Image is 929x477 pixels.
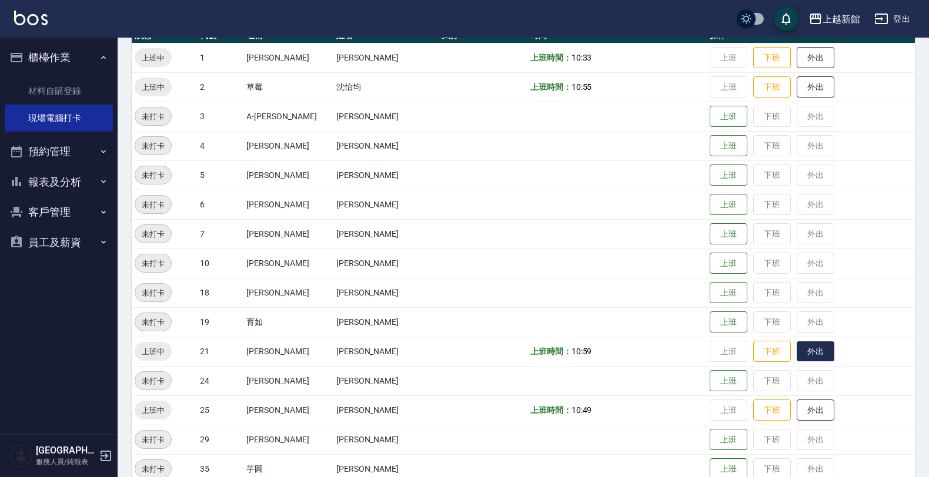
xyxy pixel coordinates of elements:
td: 18 [197,278,243,307]
b: 上班時間： [530,347,572,356]
td: 育如 [243,307,333,337]
h5: [GEOGRAPHIC_DATA] [36,445,96,456]
td: 3 [197,102,243,131]
button: 外出 [797,399,834,421]
td: [PERSON_NAME] [333,425,438,454]
button: 上班 [710,429,747,451]
td: [PERSON_NAME] [243,190,333,219]
button: 櫃檯作業 [5,42,113,73]
span: 未打卡 [135,257,171,270]
td: [PERSON_NAME] [333,366,438,395]
td: [PERSON_NAME] [333,278,438,307]
button: 上班 [710,223,747,245]
td: 2 [197,72,243,102]
button: 上班 [710,164,747,186]
td: 6 [197,190,243,219]
td: [PERSON_NAME] [243,131,333,160]
td: 草莓 [243,72,333,102]
button: 上班 [710,194,747,216]
td: 1 [197,43,243,72]
td: 21 [197,337,243,366]
span: 未打卡 [135,375,171,387]
td: [PERSON_NAME] [333,190,438,219]
td: 7 [197,219,243,248]
td: [PERSON_NAME] [243,395,333,425]
td: [PERSON_NAME] [333,395,438,425]
td: 24 [197,366,243,395]
span: 上班中 [135,81,172,93]
button: 預約管理 [5,136,113,167]
td: [PERSON_NAME] [333,131,438,160]
p: 服務人員/純報表 [36,456,96,467]
a: 現場電腦打卡 [5,105,113,132]
td: [PERSON_NAME] [333,307,438,337]
td: [PERSON_NAME] [333,102,438,131]
td: [PERSON_NAME] [243,278,333,307]
button: 報表及分析 [5,167,113,197]
div: 上越新館 [823,12,860,26]
img: Person [9,444,33,468]
td: [PERSON_NAME] [243,425,333,454]
button: 外出 [797,76,834,98]
button: 外出 [797,47,834,69]
span: 未打卡 [135,434,171,446]
button: 員工及薪資 [5,227,113,258]
button: 上班 [710,370,747,392]
span: 未打卡 [135,228,171,240]
button: save [774,7,798,31]
img: Logo [14,11,48,25]
span: 10:55 [572,82,592,92]
button: 上班 [710,282,747,304]
button: 外出 [797,341,834,362]
button: 上越新館 [804,7,865,31]
b: 上班時間： [530,82,572,92]
b: 上班時間： [530,405,572,415]
td: [PERSON_NAME] [243,219,333,248]
button: 下班 [753,399,791,421]
span: 未打卡 [135,110,171,123]
td: [PERSON_NAME] [333,219,438,248]
td: [PERSON_NAME] [243,160,333,190]
span: 10:49 [572,405,592,415]
td: [PERSON_NAME] [243,43,333,72]
td: [PERSON_NAME] [333,248,438,278]
span: 10:33 [572,53,592,62]
span: 未打卡 [135,287,171,299]
td: 沈怡均 [333,72,438,102]
td: 10 [197,248,243,278]
button: 上班 [710,253,747,274]
td: 25 [197,395,243,425]
td: [PERSON_NAME] [333,337,438,366]
span: 未打卡 [135,199,171,211]
td: 19 [197,307,243,337]
td: [PERSON_NAME] [333,160,438,190]
b: 上班時間： [530,53,572,62]
a: 材料自購登錄 [5,78,113,105]
span: 上班中 [135,52,172,64]
span: 上班中 [135,345,172,358]
span: 未打卡 [135,140,171,152]
button: 上班 [710,135,747,157]
span: 未打卡 [135,463,171,475]
td: 5 [197,160,243,190]
button: 下班 [753,341,791,362]
td: [PERSON_NAME] [243,366,333,395]
span: 未打卡 [135,169,171,182]
button: 客戶管理 [5,197,113,227]
span: 10:59 [572,347,592,356]
button: 下班 [753,76,791,98]
button: 登出 [870,8,915,30]
button: 上班 [710,311,747,333]
td: 29 [197,425,243,454]
span: 上班中 [135,404,172,416]
td: [PERSON_NAME] [333,43,438,72]
td: A-[PERSON_NAME] [243,102,333,131]
td: [PERSON_NAME] [243,248,333,278]
span: 未打卡 [135,316,171,328]
td: [PERSON_NAME] [243,337,333,366]
button: 下班 [753,47,791,69]
td: 4 [197,131,243,160]
button: 上班 [710,106,747,127]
